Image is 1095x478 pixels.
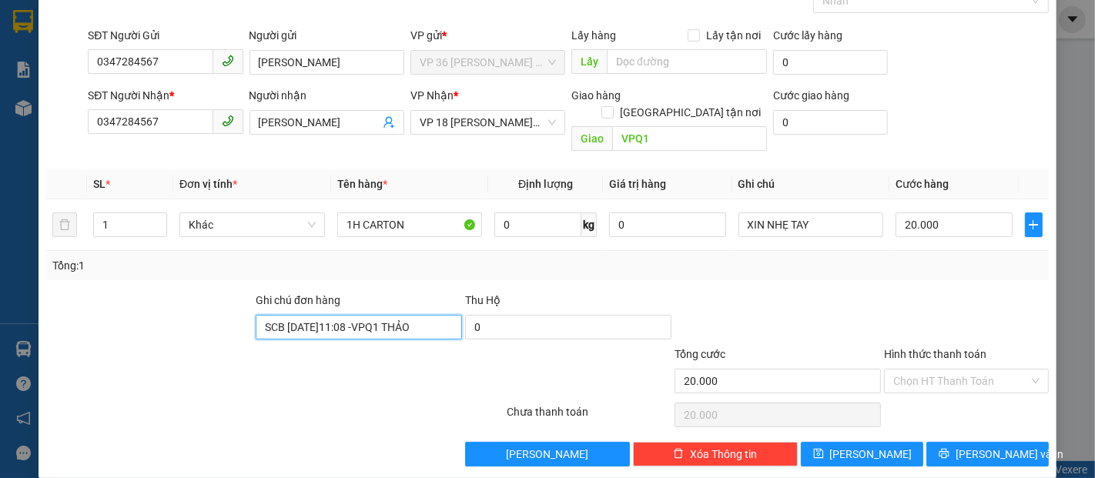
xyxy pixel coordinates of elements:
[609,178,666,190] span: Giá trị hàng
[926,442,1049,466] button: printer[PERSON_NAME] và In
[732,169,890,199] th: Ghi chú
[256,315,462,339] input: Ghi chú đơn hàng
[633,442,798,466] button: deleteXóa Thông tin
[52,257,424,274] div: Tổng: 1
[420,111,556,134] span: VP 18 Nguyễn Thái Bình - Quận 1
[222,115,234,127] span: phone
[607,49,767,74] input: Dọc đường
[773,110,888,135] input: Cước giao hàng
[518,178,573,190] span: Định lượng
[1026,219,1043,231] span: plus
[939,448,949,460] span: printer
[571,126,612,151] span: Giao
[884,348,986,360] label: Hình thức thanh toán
[222,55,234,67] span: phone
[571,89,621,102] span: Giao hàng
[383,116,395,129] span: user-add
[93,178,105,190] span: SL
[581,212,597,237] span: kg
[956,446,1063,463] span: [PERSON_NAME] và In
[88,87,243,104] div: SĐT Người Nhận
[813,448,824,460] span: save
[337,212,483,237] input: VD: Bàn, Ghế
[690,446,757,463] span: Xóa Thông tin
[675,348,725,360] span: Tổng cước
[773,29,842,42] label: Cước lấy hàng
[189,213,316,236] span: Khác
[465,442,630,466] button: [PERSON_NAME]
[465,294,501,306] span: Thu Hộ
[571,29,616,42] span: Lấy hàng
[256,294,340,306] label: Ghi chú đơn hàng
[249,27,404,44] div: Người gửi
[614,104,767,121] span: [GEOGRAPHIC_DATA] tận nơi
[612,126,767,151] input: Dọc đường
[830,446,912,463] span: [PERSON_NAME]
[773,50,888,75] input: Cước lấy hàng
[801,442,923,466] button: save[PERSON_NAME]
[896,178,949,190] span: Cước hàng
[507,446,589,463] span: [PERSON_NAME]
[410,89,454,102] span: VP Nhận
[1025,212,1043,237] button: plus
[52,212,77,237] button: delete
[738,212,884,237] input: Ghi Chú
[609,212,725,237] input: 0
[506,403,674,430] div: Chưa thanh toán
[773,89,849,102] label: Cước giao hàng
[673,448,684,460] span: delete
[700,27,767,44] span: Lấy tận nơi
[571,49,607,74] span: Lấy
[179,178,237,190] span: Đơn vị tính
[420,51,556,74] span: VP 36 Lê Thành Duy - Bà Rịa
[249,87,404,104] div: Người nhận
[88,27,243,44] div: SĐT Người Gửi
[410,27,565,44] div: VP gửi
[337,178,387,190] span: Tên hàng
